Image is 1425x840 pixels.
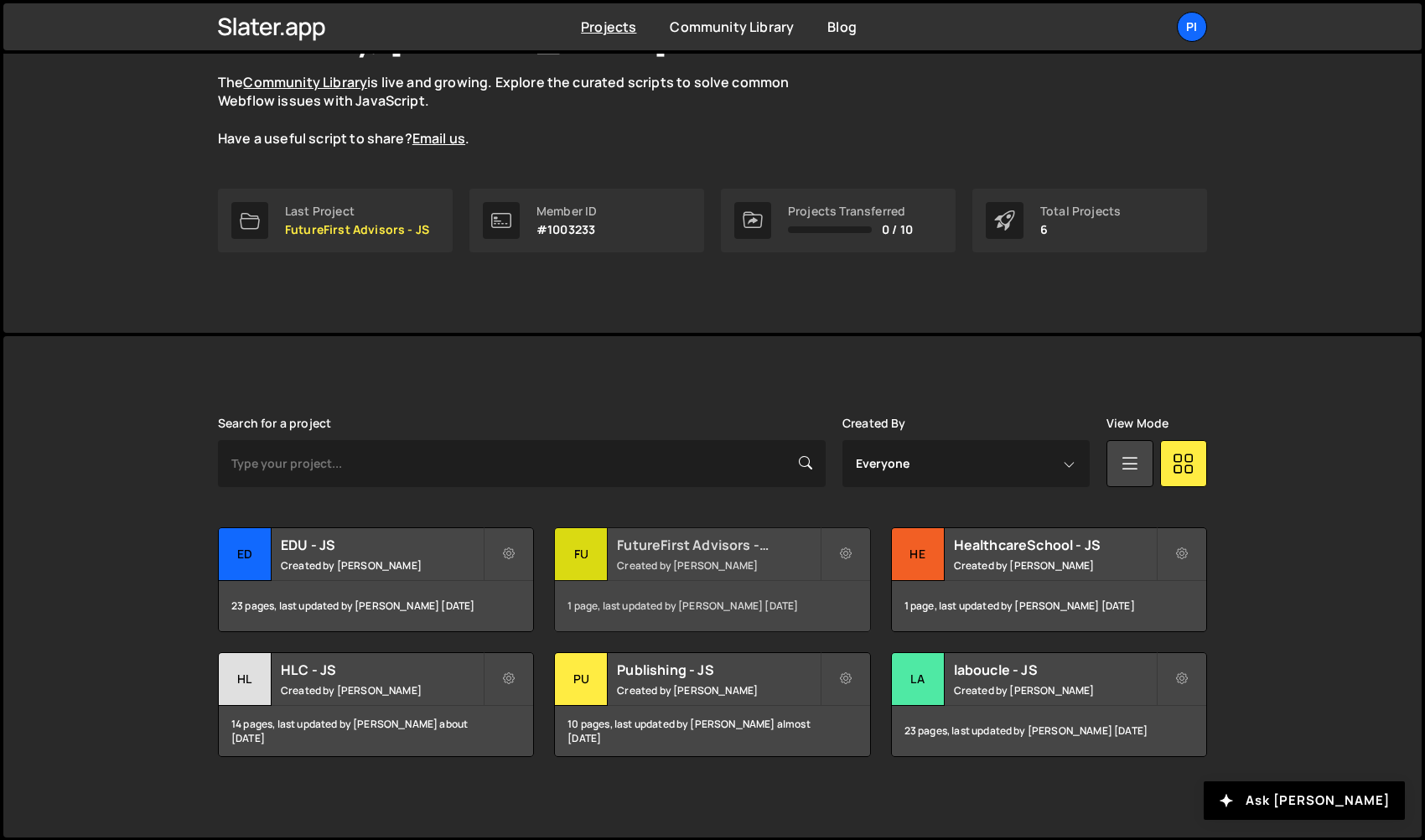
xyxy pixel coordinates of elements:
[954,661,1156,679] h2: laboucle - JS
[218,73,821,148] p: The is live and growing. Explore the curated scripts to solve common Webflow issues with JavaScri...
[827,18,857,36] a: Blog
[617,558,819,573] small: Created by [PERSON_NAME]
[1040,223,1121,236] p: 6
[617,683,819,697] small: Created by [PERSON_NAME]
[891,527,1207,632] a: He HealthcareSchool - JS Created by [PERSON_NAME] 1 page, last updated by [PERSON_NAME] [DATE]
[285,205,429,218] div: Last Project
[281,536,483,554] h2: EDU - JS
[218,417,331,430] label: Search for a project
[842,417,906,430] label: Created By
[892,706,1206,756] div: 23 pages, last updated by [PERSON_NAME] [DATE]
[218,527,534,632] a: ED EDU - JS Created by [PERSON_NAME] 23 pages, last updated by [PERSON_NAME] [DATE]
[617,661,819,679] h2: Publishing - JS
[219,653,272,706] div: HL
[218,189,453,252] a: Last Project FutureFirst Advisors - JS
[1177,12,1207,42] a: Pi
[281,683,483,697] small: Created by [PERSON_NAME]
[617,536,819,554] h2: FutureFirst Advisors - JS
[218,652,534,757] a: HL HLC - JS Created by [PERSON_NAME] 14 pages, last updated by [PERSON_NAME] about [DATE]
[788,205,913,218] div: Projects Transferred
[954,536,1156,554] h2: HealthcareSchool - JS
[892,581,1206,631] div: 1 page, last updated by [PERSON_NAME] [DATE]
[281,558,483,573] small: Created by [PERSON_NAME]
[555,581,869,631] div: 1 page, last updated by [PERSON_NAME] [DATE]
[536,223,597,236] p: #1003233
[219,528,272,581] div: ED
[1040,205,1121,218] div: Total Projects
[670,18,794,36] a: Community Library
[218,440,826,487] input: Type your project...
[219,581,533,631] div: 23 pages, last updated by [PERSON_NAME] [DATE]
[892,653,945,706] div: la
[554,527,870,632] a: Fu FutureFirst Advisors - JS Created by [PERSON_NAME] 1 page, last updated by [PERSON_NAME] [DATE]
[281,661,483,679] h2: HLC - JS
[412,129,465,148] a: Email us
[892,528,945,581] div: He
[954,558,1156,573] small: Created by [PERSON_NAME]
[555,706,869,756] div: 10 pages, last updated by [PERSON_NAME] almost [DATE]
[555,528,608,581] div: Fu
[1204,781,1405,820] button: Ask [PERSON_NAME]
[243,73,367,91] a: Community Library
[285,223,429,236] p: FutureFirst Advisors - JS
[891,652,1207,757] a: la laboucle - JS Created by [PERSON_NAME] 23 pages, last updated by [PERSON_NAME] [DATE]
[954,683,1156,697] small: Created by [PERSON_NAME]
[882,223,913,236] span: 0 / 10
[536,205,597,218] div: Member ID
[219,706,533,756] div: 14 pages, last updated by [PERSON_NAME] about [DATE]
[1106,417,1168,430] label: View Mode
[581,18,636,36] a: Projects
[554,652,870,757] a: Pu Publishing - JS Created by [PERSON_NAME] 10 pages, last updated by [PERSON_NAME] almost [DATE]
[555,653,608,706] div: Pu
